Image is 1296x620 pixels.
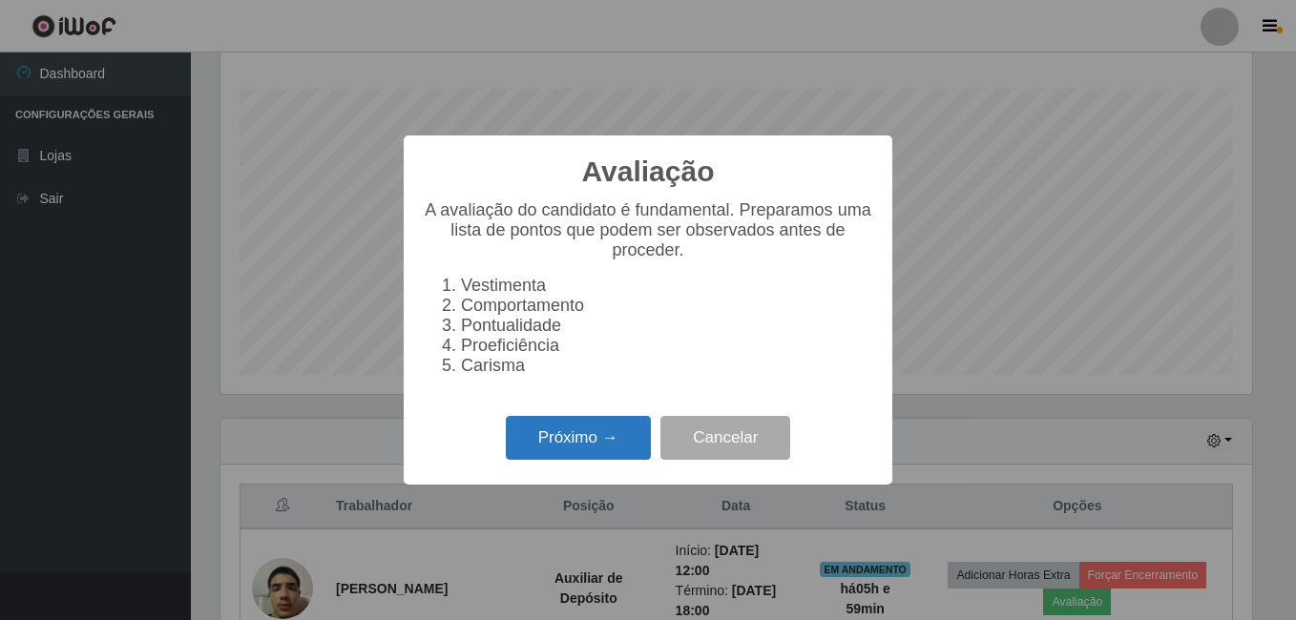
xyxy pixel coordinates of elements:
li: Vestimenta [461,276,873,296]
button: Próximo → [506,416,651,461]
li: Comportamento [461,296,873,316]
button: Cancelar [660,416,790,461]
p: A avaliação do candidato é fundamental. Preparamos uma lista de pontos que podem ser observados a... [423,200,873,260]
h2: Avaliação [582,155,715,189]
li: Carisma [461,356,873,376]
li: Proeficiência [461,336,873,356]
li: Pontualidade [461,316,873,336]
